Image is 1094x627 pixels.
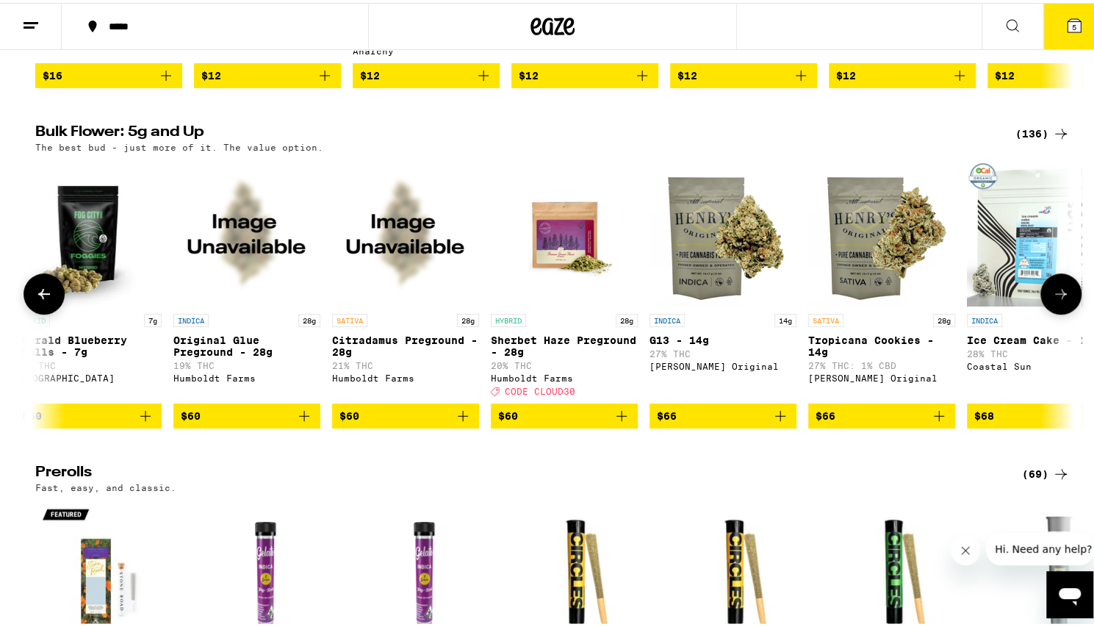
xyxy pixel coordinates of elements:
button: Add to bag [670,60,817,85]
span: $12 [519,67,539,79]
p: INDICA [173,311,209,324]
span: $68 [974,407,994,419]
a: Open page for G13 - 14g from Henry's Original [649,157,796,401]
img: Henry's Original - G13 - 14g [649,157,796,304]
span: 5 [1072,20,1076,29]
img: Humboldt Farms - Sherbet Haze Preground - 28g [491,157,638,304]
span: $60 [498,407,518,419]
a: Open page for Citradamus Preground - 28g from Humboldt Farms [332,157,479,401]
img: Henry's Original - Tropicana Cookies - 14g [808,157,955,304]
a: (136) [1015,122,1070,140]
p: 28g [933,311,955,324]
span: $12 [836,67,856,79]
p: 7g [144,311,162,324]
div: [GEOGRAPHIC_DATA] [15,370,162,380]
p: Original Glue Preground - 28g [173,332,320,355]
p: 27% THC [15,358,162,368]
p: SATIVA [332,311,367,324]
div: Humboldt Farms [491,370,638,380]
span: $12 [360,67,380,79]
img: Humboldt Farms - Original Glue Preground - 28g [173,157,320,304]
span: $12 [995,67,1015,79]
div: [PERSON_NAME] Original [649,359,796,368]
p: Citradamus Preground - 28g [332,332,479,355]
p: G13 - 14g [649,332,796,343]
p: 14g [774,311,796,324]
a: Open page for Sherbet Haze Preground - 28g from Humboldt Farms [491,157,638,401]
a: Open page for Original Glue Preground - 28g from Humboldt Farms [173,157,320,401]
button: Add to bag [808,401,955,426]
iframe: Button to launch messaging window [1046,568,1093,615]
button: Add to bag [491,401,638,426]
p: Tropicana Cookies - 14g [808,332,955,355]
span: $16 [43,67,62,79]
div: Humboldt Farms [173,370,320,380]
button: Add to bag [511,60,658,85]
span: $66 [657,407,677,419]
button: Add to bag [35,60,182,85]
p: SATIVA [808,311,843,324]
p: 28g [457,311,479,324]
p: INDICA [967,311,1002,324]
h2: Bulk Flower: 5g and Up [35,122,998,140]
button: Add to bag [194,60,341,85]
a: Open page for Emerald Blueberry Smalls - 7g from Fog City Farms [15,157,162,401]
p: INDICA [649,311,685,324]
div: Anarchy [353,43,500,53]
p: HYBRID [15,311,50,324]
p: Sherbet Haze Preground - 28g [491,332,638,355]
img: Fog City Farms - Emerald Blueberry Smalls - 7g [15,157,162,304]
span: $60 [339,407,359,419]
h2: Prerolls [35,462,998,480]
div: Humboldt Farms [332,370,479,380]
p: 27% THC [649,346,796,356]
p: 21% THC [332,358,479,368]
button: Add to bag [15,401,162,426]
div: [PERSON_NAME] Original [808,370,955,380]
button: Add to bag [173,401,320,426]
iframe: Message from company [986,530,1093,562]
button: Add to bag [829,60,976,85]
button: Add to bag [649,401,796,426]
button: Add to bag [332,401,479,426]
iframe: Close message [951,533,980,562]
span: $12 [201,67,221,79]
p: HYBRID [491,311,526,324]
p: 19% THC [173,358,320,368]
p: Fast, easy, and classic. [35,480,176,490]
p: Emerald Blueberry Smalls - 7g [15,332,162,355]
p: 20% THC [491,358,638,368]
span: $12 [677,67,697,79]
span: $66 [816,407,835,419]
p: 28g [616,311,638,324]
p: 27% THC: 1% CBD [808,358,955,368]
a: (69) [1022,462,1070,480]
button: Add to bag [353,60,500,85]
img: Humboldt Farms - Citradamus Preground - 28g [332,157,479,304]
p: 28g [298,311,320,324]
a: Open page for Tropicana Cookies - 14g from Henry's Original [808,157,955,401]
span: CODE CLOUD30 [505,384,575,393]
p: The best bud - just more of it. The value option. [35,140,323,149]
span: $60 [181,407,201,419]
span: $60 [22,407,42,419]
